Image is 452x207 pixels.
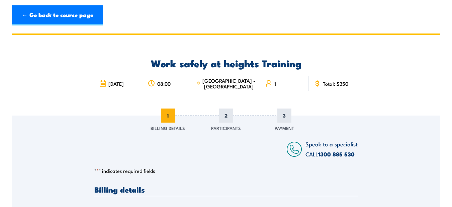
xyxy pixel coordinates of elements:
[161,109,175,123] span: 1
[94,59,358,67] h2: Work safely at heights Training
[277,109,291,123] span: 3
[94,167,358,174] p: " " indicates required fields
[202,78,256,89] span: [GEOGRAPHIC_DATA] - [GEOGRAPHIC_DATA]
[323,81,348,86] span: Total: $350
[108,81,124,86] span: [DATE]
[305,140,358,158] span: Speak to a specialist CALL
[12,5,103,25] a: ← Go back to course page
[219,109,233,123] span: 2
[211,125,241,131] span: Participants
[94,186,358,193] h3: Billing details
[275,125,294,131] span: Payment
[318,150,355,158] a: 1300 885 530
[157,81,171,86] span: 08:00
[274,81,276,86] span: 1
[151,125,185,131] span: Billing Details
